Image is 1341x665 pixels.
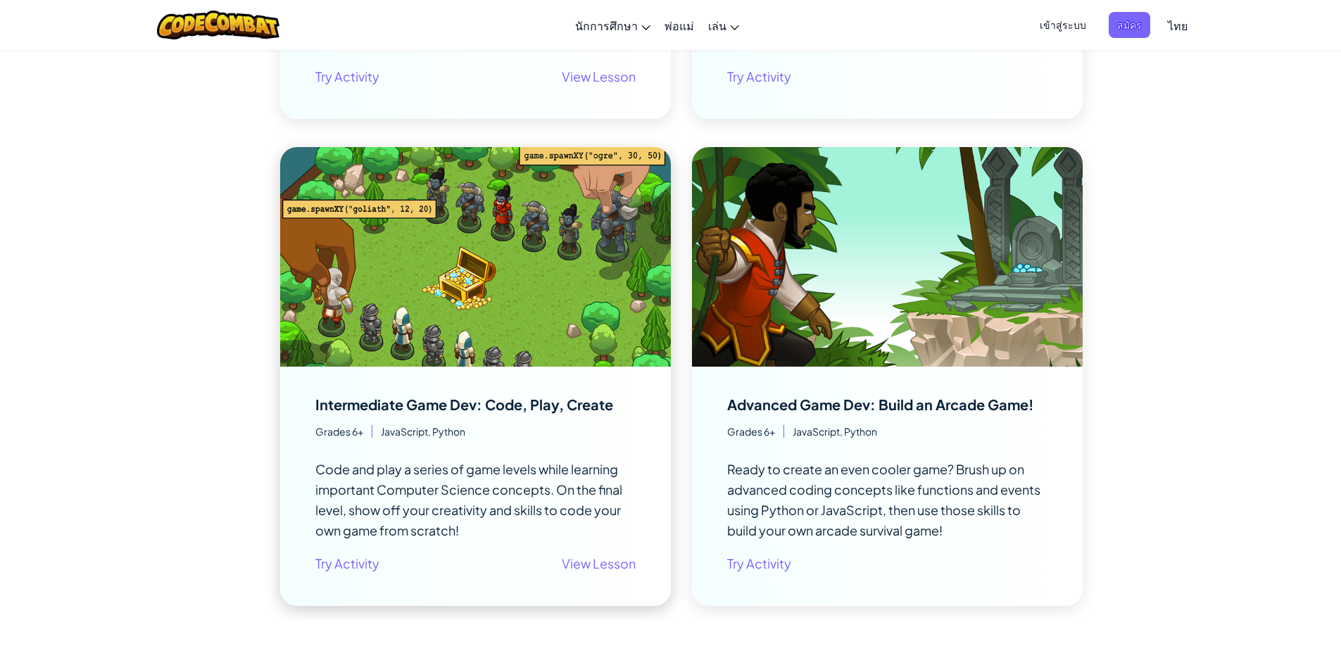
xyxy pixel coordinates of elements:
button: Try Activity [315,62,379,91]
span: เล่น [708,18,726,33]
button: สมัคร [1109,12,1150,38]
button: เข้าสู่ระบบ [1031,12,1095,38]
img: Image to illustrate Advanced Game Dev: Build an Arcade Game! [692,147,1083,367]
span: Code and play a series of game levels while learning important Computer Science concepts. On the ... [315,461,622,538]
span: Grades 6+ [315,425,372,438]
img: CodeCombat logo [157,11,280,39]
a: View Lesson [562,553,636,574]
a: นักการศึกษา [568,6,657,44]
button: Try Activity [727,549,791,578]
a: Try Activity [727,553,791,574]
a: Try Activity [315,66,379,87]
button: View Lesson [562,549,636,578]
a: Try Activity [315,553,379,574]
img: Image to illustrate Intermediate Game Dev: Code, Play, Create [280,147,671,367]
a: ไทย [1161,6,1195,44]
a: Try Activity [727,66,791,87]
a: พ่อแม่ [657,6,701,44]
span: Ready to create an even cooler game? Brush up on advanced coding concepts like functions and even... [727,461,1040,538]
button: Try Activity [727,62,791,91]
a: Image to illustrate Advanced Game Dev: Build an Arcade Game! Advanced Game Dev: Build an Arcade G... [692,147,1083,606]
button: Try Activity [315,549,379,578]
span: Grades 6+ [727,425,784,438]
a: View Lesson [562,66,636,87]
span: นักการศึกษา [575,18,638,33]
a: Image to illustrate Intermediate Game Dev: Code, Play, Create Intermediate Game Dev: Code, Play, ... [280,147,671,606]
button: View Lesson [562,62,636,91]
div: Intermediate Game Dev: Code, Play, Create [315,398,613,412]
span: JavaScript, Python [372,425,465,438]
span: ไทย [1168,18,1188,33]
span: JavaScript, Python [784,425,877,438]
a: เล่น [701,6,746,44]
div: Advanced Game Dev: Build an Arcade Game! [727,398,1033,412]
